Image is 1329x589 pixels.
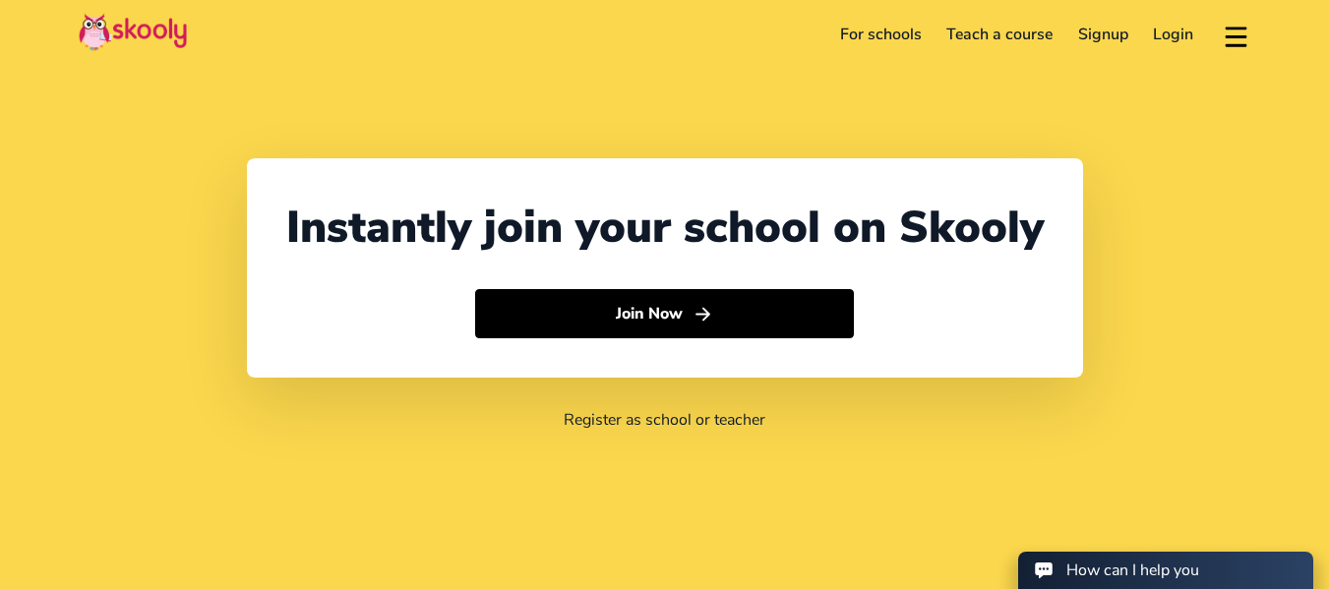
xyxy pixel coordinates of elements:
a: Register as school or teacher [564,409,765,431]
ion-icon: arrow forward outline [693,304,713,324]
button: Join Nowarrow forward outline [475,289,854,338]
a: Signup [1065,19,1141,50]
a: Teach a course [934,19,1065,50]
div: Instantly join your school on Skooly [286,198,1044,258]
img: Skooly [79,13,187,51]
a: For schools [827,19,935,50]
button: menu outline [1222,19,1250,51]
a: Login [1141,19,1207,50]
